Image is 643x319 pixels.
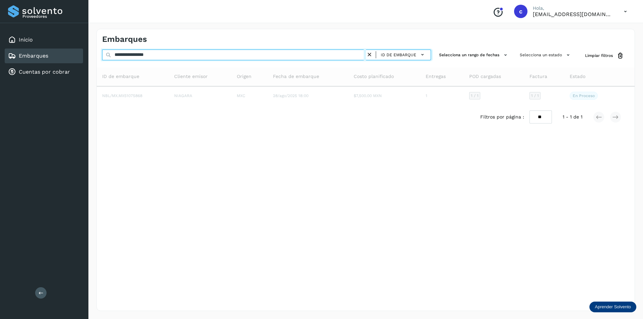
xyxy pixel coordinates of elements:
[517,50,574,61] button: Selecciona un estado
[237,73,252,80] span: Origen
[573,93,595,98] p: En proceso
[5,49,83,63] div: Embarques
[533,5,613,11] p: Hola,
[273,73,319,80] span: Fecha de embarque
[19,53,48,59] a: Embarques
[169,86,231,105] td: NIAGARA
[102,93,142,98] span: NBL/MX.MX51075868
[580,50,629,62] button: Limpiar filtros
[471,94,479,98] span: 1 / 1
[585,53,613,59] span: Limpiar filtros
[379,50,428,60] button: ID de embarque
[420,86,464,105] td: 1
[381,52,416,58] span: ID de embarque
[19,69,70,75] a: Cuentas por cobrar
[22,14,80,19] p: Proveedores
[5,32,83,47] div: Inicio
[595,304,631,310] p: Aprender Solvento
[529,73,547,80] span: Factura
[531,94,539,98] span: 1 / 1
[348,86,420,105] td: $7,500.00 MXN
[480,113,524,121] span: Filtros por página :
[589,302,636,312] div: Aprender Solvento
[469,73,501,80] span: POD cargadas
[5,65,83,79] div: Cuentas por cobrar
[354,73,394,80] span: Costo planificado
[174,73,208,80] span: Cliente emisor
[426,73,446,80] span: Entregas
[19,36,33,43] a: Inicio
[102,34,147,44] h4: Embarques
[436,50,512,61] button: Selecciona un rango de fechas
[570,73,585,80] span: Estado
[273,93,308,98] span: 28/ago/2025 18:00
[102,73,139,80] span: ID de embarque
[533,11,613,17] p: cuentas3@enlacesmet.com.mx
[231,86,268,105] td: MXC
[563,113,582,121] span: 1 - 1 de 1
